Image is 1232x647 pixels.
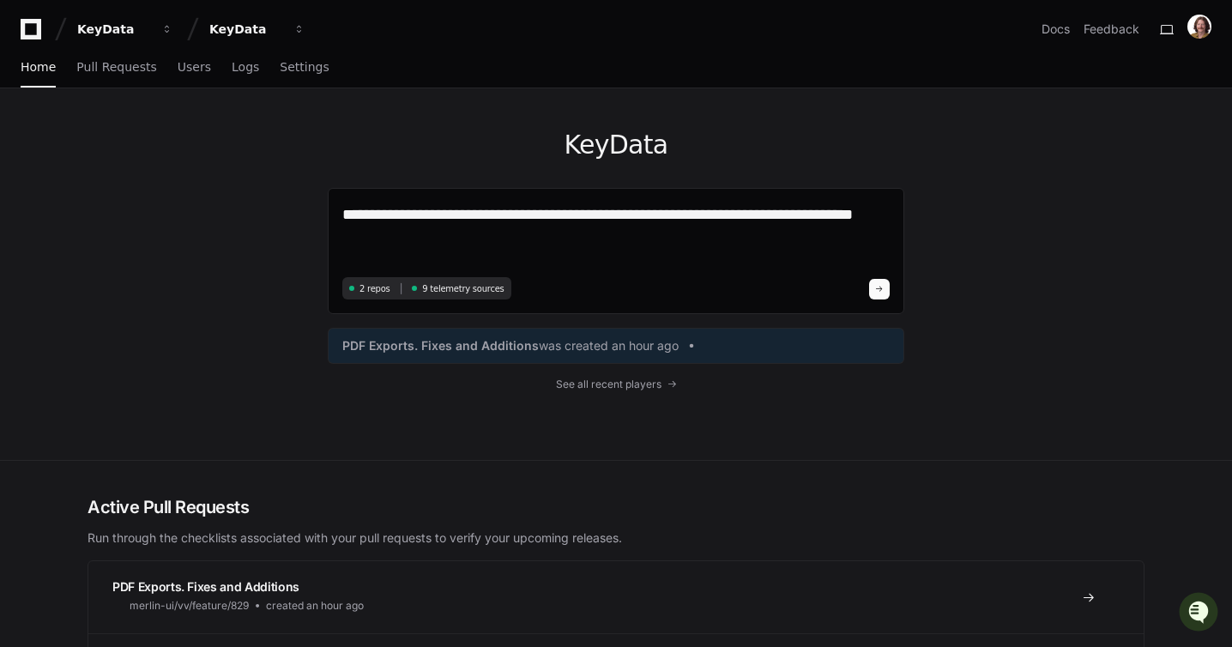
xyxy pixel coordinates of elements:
span: PDF Exports. Fixes and Additions [112,579,299,594]
span: Pull Requests [76,62,156,72]
div: Start new chat [77,128,281,145]
span: Pylon [171,269,208,281]
img: ACg8ocLxjWwHaTxEAox3-XWut-danNeJNGcmSgkd_pWXDZ2crxYdQKg=s96-c [1187,15,1211,39]
p: Run through the checklists associated with your pull requests to verify your upcoming releases. [88,529,1144,547]
span: was created an hour ago [539,337,679,354]
button: KeyData [202,14,312,45]
a: Pull Requests [76,48,156,88]
iframe: Open customer support [1177,590,1223,637]
a: Home [21,48,56,88]
img: 8294786374016_798e290d9caffa94fd1d_72.jpg [36,128,67,159]
a: See all recent players [328,378,904,391]
button: Feedback [1084,21,1139,38]
a: Logs [232,48,259,88]
div: KeyData [209,21,283,38]
span: Users [178,62,211,72]
a: PDF Exports. Fixes and Additionsmerlin-ui/vv/feature/829created an hour ago [88,561,1144,633]
span: [DATE] [152,230,187,244]
span: 2 repos [359,282,390,295]
h2: Active Pull Requests [88,495,1144,519]
span: Logs [232,62,259,72]
img: 1756235613930-3d25f9e4-fa56-45dd-b3ad-e072dfbd1548 [17,128,48,159]
div: Past conversations [17,187,115,201]
span: See all recent players [556,378,661,391]
button: Start new chat [292,133,312,154]
span: 9 telemetry sources [422,282,504,295]
a: Powered byPylon [121,268,208,281]
h1: KeyData [328,130,904,160]
a: Docs [1042,21,1070,38]
span: merlin-ui/vv/feature/829 [130,599,249,613]
span: PDF Exports. Fixes and Additions [342,337,539,354]
span: [PERSON_NAME] [53,230,139,244]
a: Settings [280,48,329,88]
img: PlayerZero [17,17,51,51]
a: PDF Exports. Fixes and Additionswas created an hour ago [342,337,890,354]
div: Welcome [17,69,312,96]
span: created an hour ago [266,599,364,613]
a: Users [178,48,211,88]
span: Settings [280,62,329,72]
img: 1756235613930-3d25f9e4-fa56-45dd-b3ad-e072dfbd1548 [34,231,48,245]
button: See all [266,184,312,204]
span: Home [21,62,56,72]
span: • [142,230,148,244]
img: Robert Klasen [17,214,45,253]
div: We're available if you need us! [77,145,236,159]
div: KeyData [77,21,151,38]
button: KeyData [70,14,180,45]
